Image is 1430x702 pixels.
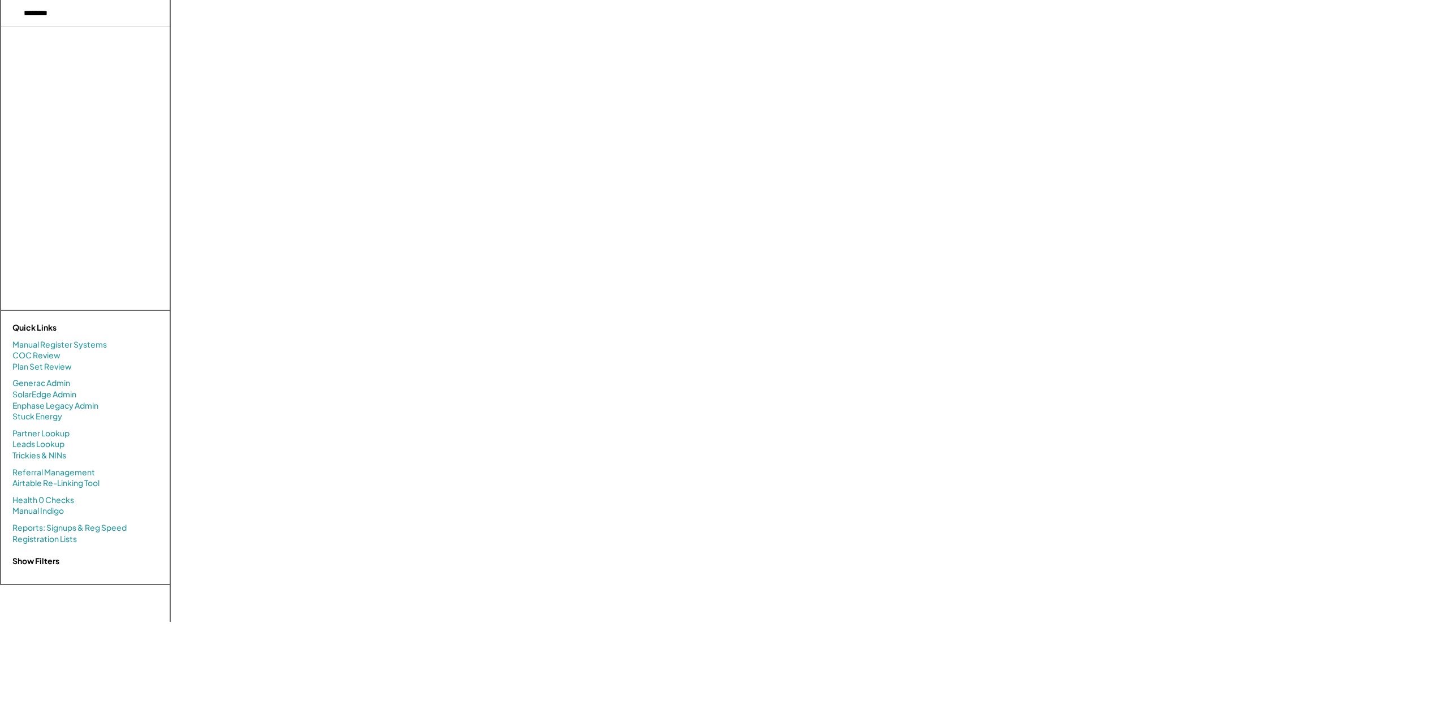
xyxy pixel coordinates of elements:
[12,411,62,422] a: Stuck Energy
[12,495,74,506] a: Health 0 Checks
[12,389,76,400] a: SolarEdge Admin
[12,522,127,534] a: Reports: Signups & Reg Speed
[12,322,126,333] div: Quick Links
[12,556,59,566] strong: Show Filters
[12,450,66,461] a: Trickies & NINs
[12,400,98,411] a: Enphase Legacy Admin
[12,478,100,489] a: Airtable Re-Linking Tool
[12,428,70,439] a: Partner Lookup
[12,505,64,517] a: Manual Indigo
[12,439,64,450] a: Leads Lookup
[12,350,61,361] a: COC Review
[12,534,77,545] a: Registration Lists
[12,361,72,372] a: Plan Set Review
[12,339,107,350] a: Manual Register Systems
[12,378,70,389] a: Generac Admin
[12,467,95,478] a: Referral Management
